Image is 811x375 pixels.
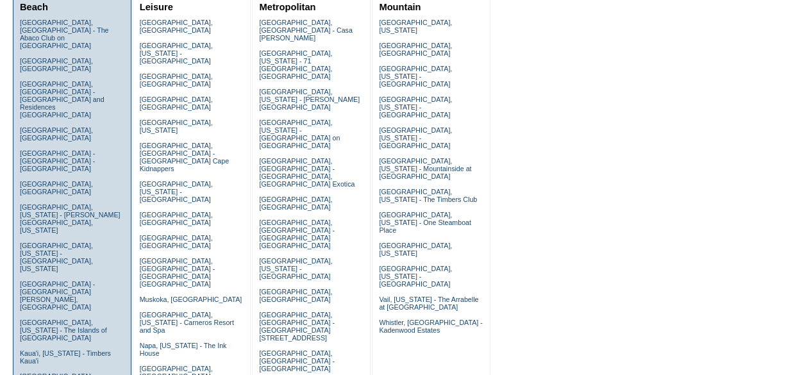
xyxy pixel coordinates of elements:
[379,65,452,88] a: [GEOGRAPHIC_DATA], [US_STATE] - [GEOGRAPHIC_DATA]
[20,19,109,49] a: [GEOGRAPHIC_DATA], [GEOGRAPHIC_DATA] - The Abaco Club on [GEOGRAPHIC_DATA]
[259,288,332,303] a: [GEOGRAPHIC_DATA], [GEOGRAPHIC_DATA]
[379,2,421,12] a: Mountain
[140,257,215,288] a: [GEOGRAPHIC_DATA], [GEOGRAPHIC_DATA] - [GEOGRAPHIC_DATA] [GEOGRAPHIC_DATA]
[259,349,334,372] a: [GEOGRAPHIC_DATA], [GEOGRAPHIC_DATA] - [GEOGRAPHIC_DATA]
[379,296,478,311] a: Vail, [US_STATE] - The Arrabelle at [GEOGRAPHIC_DATA]
[379,319,482,334] a: Whistler, [GEOGRAPHIC_DATA] - Kadenwood Estates
[259,219,334,249] a: [GEOGRAPHIC_DATA], [GEOGRAPHIC_DATA] - [GEOGRAPHIC_DATA] [GEOGRAPHIC_DATA]
[20,319,107,342] a: [GEOGRAPHIC_DATA], [US_STATE] - The Islands of [GEOGRAPHIC_DATA]
[140,72,213,88] a: [GEOGRAPHIC_DATA], [GEOGRAPHIC_DATA]
[20,149,95,172] a: [GEOGRAPHIC_DATA] - [GEOGRAPHIC_DATA] - [GEOGRAPHIC_DATA]
[140,342,227,357] a: Napa, [US_STATE] - The Ink House
[259,311,334,342] a: [GEOGRAPHIC_DATA], [GEOGRAPHIC_DATA] - [GEOGRAPHIC_DATA][STREET_ADDRESS]
[140,311,234,334] a: [GEOGRAPHIC_DATA], [US_STATE] - Carneros Resort and Spa
[259,49,332,80] a: [GEOGRAPHIC_DATA], [US_STATE] - 71 [GEOGRAPHIC_DATA], [GEOGRAPHIC_DATA]
[259,19,352,42] a: [GEOGRAPHIC_DATA], [GEOGRAPHIC_DATA] - Casa [PERSON_NAME]
[140,19,213,34] a: [GEOGRAPHIC_DATA], [GEOGRAPHIC_DATA]
[140,211,213,226] a: [GEOGRAPHIC_DATA], [GEOGRAPHIC_DATA]
[20,126,93,142] a: [GEOGRAPHIC_DATA], [GEOGRAPHIC_DATA]
[20,203,121,234] a: [GEOGRAPHIC_DATA], [US_STATE] - [PERSON_NAME][GEOGRAPHIC_DATA], [US_STATE]
[379,42,452,57] a: [GEOGRAPHIC_DATA], [GEOGRAPHIC_DATA]
[20,80,105,119] a: [GEOGRAPHIC_DATA], [GEOGRAPHIC_DATA] - [GEOGRAPHIC_DATA] and Residences [GEOGRAPHIC_DATA]
[140,42,213,65] a: [GEOGRAPHIC_DATA], [US_STATE] - [GEOGRAPHIC_DATA]
[20,349,111,365] a: Kaua'i, [US_STATE] - Timbers Kaua'i
[20,2,48,12] a: Beach
[379,19,452,34] a: [GEOGRAPHIC_DATA], [US_STATE]
[20,280,95,311] a: [GEOGRAPHIC_DATA] - [GEOGRAPHIC_DATA][PERSON_NAME], [GEOGRAPHIC_DATA]
[140,119,213,134] a: [GEOGRAPHIC_DATA], [US_STATE]
[379,126,452,149] a: [GEOGRAPHIC_DATA], [US_STATE] - [GEOGRAPHIC_DATA]
[259,196,332,211] a: [GEOGRAPHIC_DATA], [GEOGRAPHIC_DATA]
[379,265,452,288] a: [GEOGRAPHIC_DATA], [US_STATE] - [GEOGRAPHIC_DATA]
[259,119,340,149] a: [GEOGRAPHIC_DATA], [US_STATE] - [GEOGRAPHIC_DATA] on [GEOGRAPHIC_DATA]
[259,88,360,111] a: [GEOGRAPHIC_DATA], [US_STATE] - [PERSON_NAME][GEOGRAPHIC_DATA]
[20,242,93,272] a: [GEOGRAPHIC_DATA], [US_STATE] - [GEOGRAPHIC_DATA], [US_STATE]
[259,2,315,12] a: Metropolitan
[379,157,471,180] a: [GEOGRAPHIC_DATA], [US_STATE] - Mountainside at [GEOGRAPHIC_DATA]
[140,96,213,111] a: [GEOGRAPHIC_DATA], [GEOGRAPHIC_DATA]
[140,142,229,172] a: [GEOGRAPHIC_DATA], [GEOGRAPHIC_DATA] - [GEOGRAPHIC_DATA] Cape Kidnappers
[379,188,477,203] a: [GEOGRAPHIC_DATA], [US_STATE] - The Timbers Club
[259,257,332,280] a: [GEOGRAPHIC_DATA], [US_STATE] - [GEOGRAPHIC_DATA]
[379,242,452,257] a: [GEOGRAPHIC_DATA], [US_STATE]
[20,180,93,196] a: [GEOGRAPHIC_DATA], [GEOGRAPHIC_DATA]
[140,234,213,249] a: [GEOGRAPHIC_DATA], [GEOGRAPHIC_DATA]
[379,96,452,119] a: [GEOGRAPHIC_DATA], [US_STATE] - [GEOGRAPHIC_DATA]
[140,180,213,203] a: [GEOGRAPHIC_DATA], [US_STATE] - [GEOGRAPHIC_DATA]
[259,157,355,188] a: [GEOGRAPHIC_DATA], [GEOGRAPHIC_DATA] - [GEOGRAPHIC_DATA], [GEOGRAPHIC_DATA] Exotica
[140,296,242,303] a: Muskoka, [GEOGRAPHIC_DATA]
[379,211,471,234] a: [GEOGRAPHIC_DATA], [US_STATE] - One Steamboat Place
[140,2,173,12] a: Leisure
[20,57,93,72] a: [GEOGRAPHIC_DATA], [GEOGRAPHIC_DATA]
